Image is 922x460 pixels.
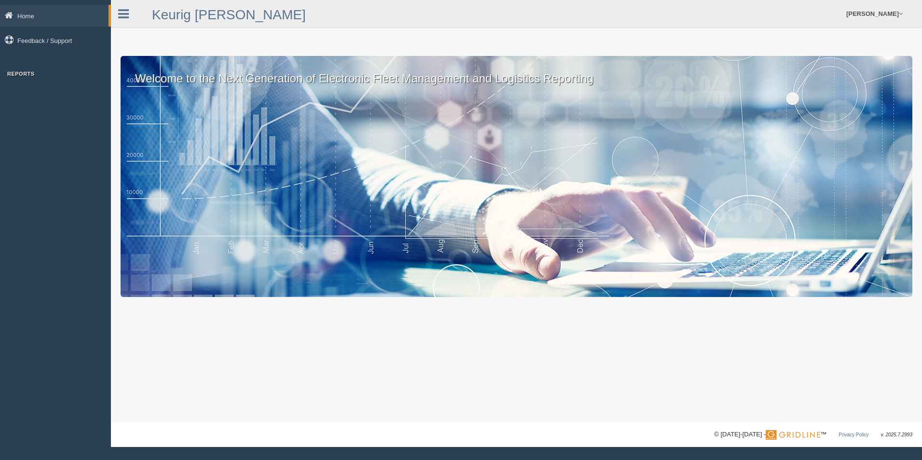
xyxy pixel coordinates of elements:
a: Keurig [PERSON_NAME] [152,7,306,22]
img: Gridline [766,430,820,440]
a: Privacy Policy [839,432,868,437]
p: Welcome to the Next Generation of Electronic Fleet Management and Logistics Reporting [121,56,912,87]
div: © [DATE]-[DATE] - ™ [714,430,912,440]
span: v. 2025.7.2993 [881,432,912,437]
